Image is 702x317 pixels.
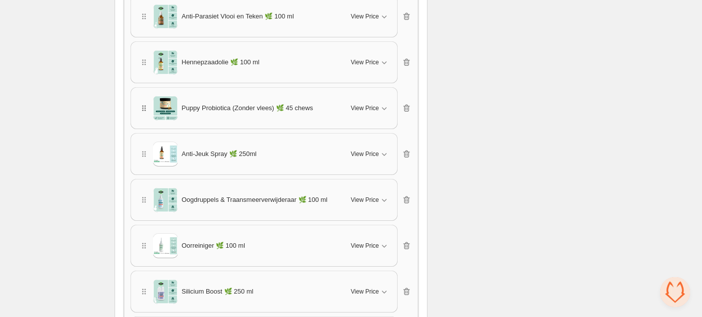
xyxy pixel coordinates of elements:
div: Open chat [660,277,690,307]
span: Oogdruppels & Traansmeerverwijderaar 🌿 100 ml [182,195,328,205]
button: View Price [345,100,395,116]
span: Hennepzaadolie 🌿 100 ml [182,57,260,67]
img: Anti-Jeuk Spray 🌿 250ml [153,145,178,163]
span: Silicium Boost 🌿 250 ml [182,287,254,297]
span: View Price [351,150,379,158]
span: View Price [351,242,379,250]
span: View Price [351,196,379,204]
span: View Price [351,58,379,66]
img: Puppy Probiotica (Zonder vlees) 🌿 45 chews [153,96,178,121]
span: View Price [351,288,379,296]
span: Anti-Parasiet Vlooi en Teken 🌿 100 ml [182,11,294,21]
span: View Price [351,104,379,112]
button: View Price [345,54,395,70]
img: Silicium Boost 🌿 250 ml [153,279,178,304]
button: View Price [345,284,395,300]
button: View Price [345,192,395,208]
button: View Price [345,146,395,162]
img: Anti-Parasiet Vlooi en Teken 🌿 100 ml [153,4,178,29]
span: Oorreiniger 🌿 100 ml [182,241,245,251]
button: View Price [345,238,395,254]
button: View Price [345,8,395,24]
img: Oogdruppels & Traansmeerverwijderaar 🌿 100 ml [153,187,178,212]
span: View Price [351,12,379,20]
img: Hennepzaadolie 🌿 100 ml [153,50,178,75]
span: Puppy Probiotica (Zonder vlees) 🌿 45 chews [182,103,313,113]
span: Anti-Jeuk Spray 🌿 250ml [182,149,257,159]
img: Oorreiniger 🌿 100 ml [153,237,178,255]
